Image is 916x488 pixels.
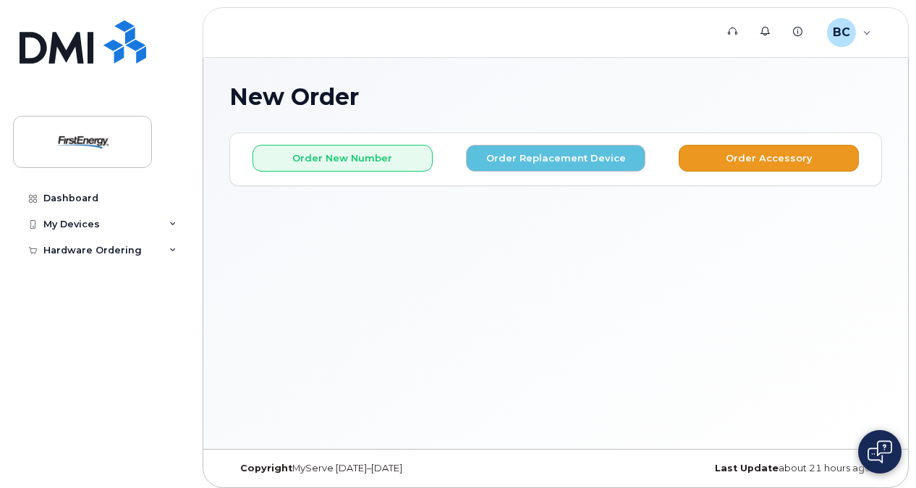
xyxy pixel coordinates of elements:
[229,463,447,474] div: MyServe [DATE]–[DATE]
[229,84,882,109] h1: New Order
[240,463,292,474] strong: Copyright
[253,145,433,172] button: Order New Number
[664,463,882,474] div: about 21 hours ago
[868,440,892,463] img: Open chat
[715,463,779,474] strong: Last Update
[679,145,859,172] button: Order Accessory
[466,145,646,172] button: Order Replacement Device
